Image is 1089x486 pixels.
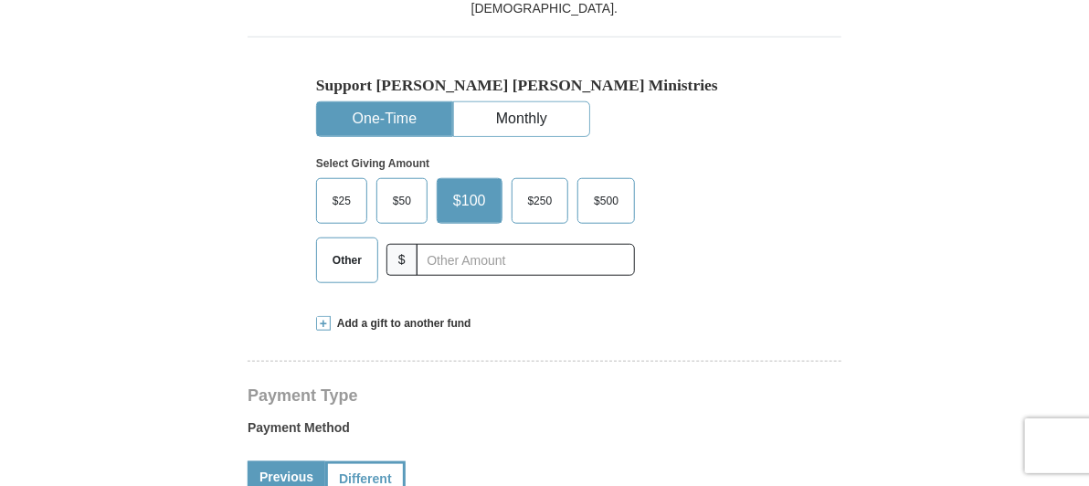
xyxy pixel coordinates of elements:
span: $500 [585,187,628,215]
button: One-Time [317,102,452,136]
span: Other [323,247,371,274]
input: Other Amount [417,244,635,276]
span: $25 [323,187,360,215]
span: $ [386,244,418,276]
h4: Payment Type [248,388,841,403]
label: Payment Method [248,418,841,446]
span: $250 [519,187,562,215]
span: Add a gift to another fund [331,316,471,332]
span: $50 [384,187,420,215]
strong: Select Giving Amount [316,157,429,170]
h5: Support [PERSON_NAME] [PERSON_NAME] Ministries [316,76,773,95]
span: $100 [444,187,495,215]
button: Monthly [454,102,589,136]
